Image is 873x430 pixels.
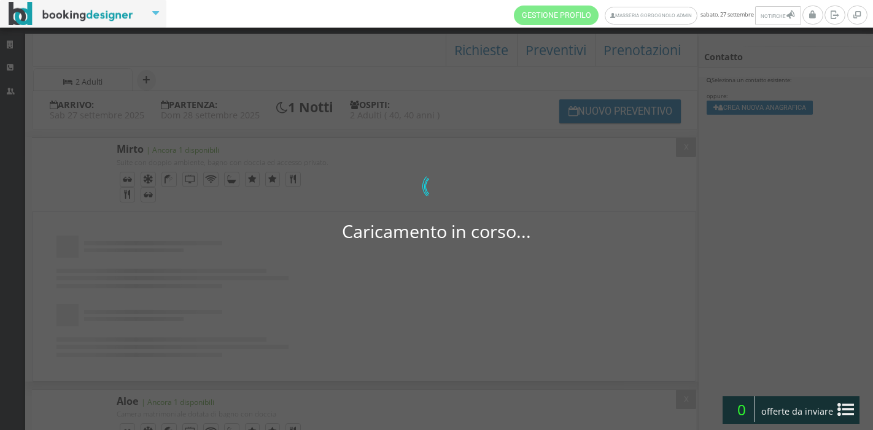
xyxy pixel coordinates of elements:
a: Masseria Gorgognolo Admin [605,7,697,25]
a: Gestione Profilo [514,6,599,25]
span: sabato, 27 settembre [514,6,802,25]
button: Notifiche [755,6,801,25]
img: BookingDesigner.com [9,2,133,26]
span: 0 [728,396,755,422]
span: offerte da inviare [758,402,837,421]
